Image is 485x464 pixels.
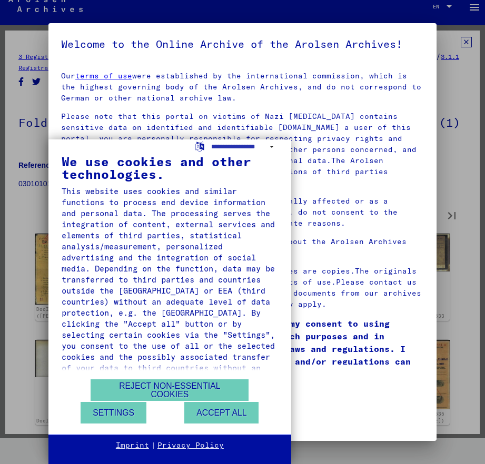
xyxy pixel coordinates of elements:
a: Imprint [116,440,149,451]
button: Reject non-essential cookies [91,379,249,401]
div: This website uses cookies and similar functions to process end device information and personal da... [62,186,278,385]
button: Settings [81,402,146,423]
button: Accept all [184,402,259,423]
div: We use cookies and other technologies. [62,155,278,180]
a: Privacy Policy [157,440,224,451]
